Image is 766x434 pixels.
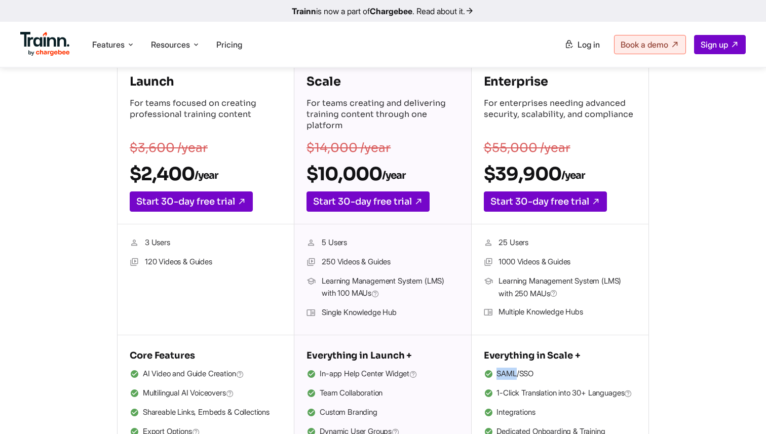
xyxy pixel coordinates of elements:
span: Learning Management System (LMS) with 250 MAUs [499,275,636,300]
h2: $10,000 [307,163,458,185]
a: Start 30-day free trial [484,191,607,212]
a: Log in [558,35,606,54]
h2: $2,400 [130,163,282,185]
sub: /year [195,169,218,182]
li: Integrations [484,406,636,419]
s: $55,000 /year [484,140,570,155]
li: 5 Users [307,236,458,250]
b: Trainn [292,6,316,16]
a: Pricing [216,40,242,50]
s: $3,600 /year [130,140,208,155]
p: For teams creating and delivering training content through one platform [307,98,458,133]
li: SAML/SSO [484,368,636,381]
h2: $39,900 [484,163,636,185]
li: Shareable Links, Embeds & Collections [130,406,282,419]
span: Learning Management System (LMS) with 100 MAUs [322,275,458,300]
a: Start 30-day free trial [307,191,430,212]
h5: Everything in Launch + [307,347,458,364]
li: 3 Users [130,236,282,250]
li: 25 Users [484,236,636,250]
li: Multiple Knowledge Hubs [484,306,636,319]
h5: Core Features [130,347,282,364]
sub: /year [561,169,585,182]
li: Single Knowledge Hub [307,306,458,320]
h4: Enterprise [484,73,636,90]
b: Chargebee [370,6,412,16]
span: Sign up [701,40,728,50]
li: 1000 Videos & Guides [484,256,636,269]
span: Resources [151,39,190,50]
span: 1-Click Translation into 30+ Languages [496,387,632,400]
span: Features [92,39,125,50]
s: $14,000 /year [307,140,391,155]
h4: Scale [307,73,458,90]
p: For enterprises needing advanced security, scalability, and compliance [484,98,636,133]
li: Team Collaboration [307,387,458,400]
h5: Everything in Scale + [484,347,636,364]
a: Start 30-day free trial [130,191,253,212]
h4: Launch [130,73,282,90]
span: AI Video and Guide Creation [143,368,244,381]
span: In-app Help Center Widget [320,368,417,381]
span: Multilingual AI Voiceovers [143,387,234,400]
img: Trainn Logo [20,32,70,56]
span: Log in [578,40,600,50]
a: Sign up [694,35,746,54]
span: Book a demo [621,40,668,50]
li: Custom Branding [307,406,458,419]
iframe: Chat Widget [715,385,766,434]
a: Book a demo [614,35,686,54]
li: 250 Videos & Guides [307,256,458,269]
li: 120 Videos & Guides [130,256,282,269]
p: For teams focused on creating professional training content [130,98,282,133]
sub: /year [382,169,405,182]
